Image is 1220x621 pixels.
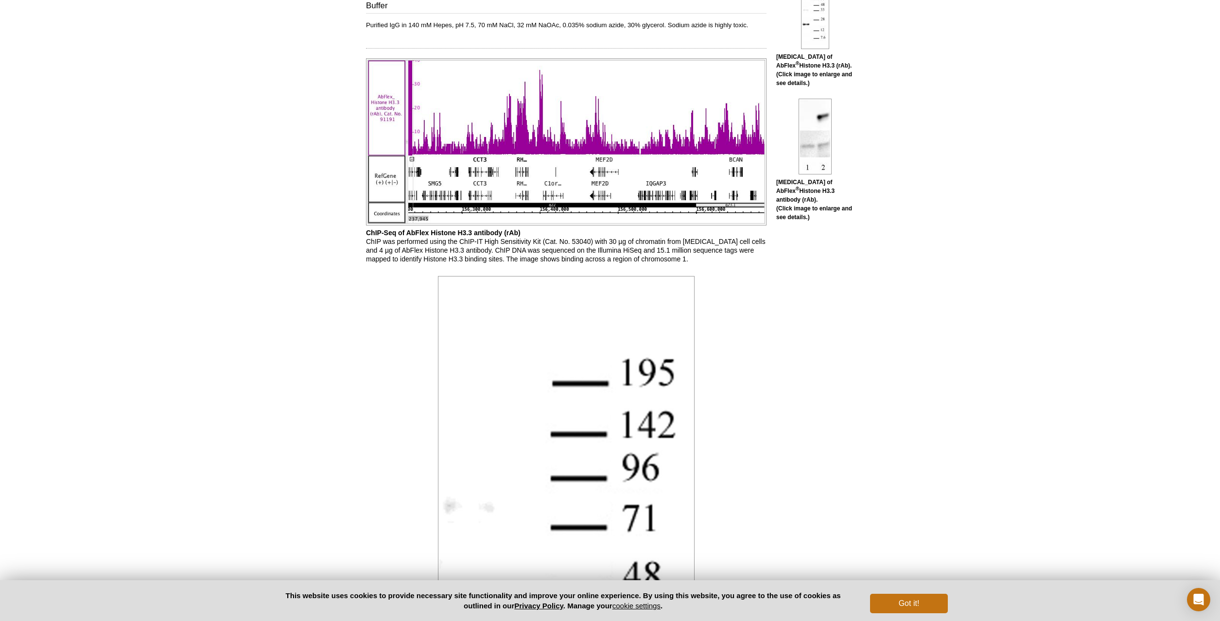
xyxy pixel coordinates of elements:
[514,602,563,610] a: Privacy Policy
[272,590,854,611] p: This website uses cookies to provide necessary site functionality and improve your online experie...
[796,186,799,191] sup: ®
[776,53,852,69] b: [MEDICAL_DATA] of AbFlex Histone H3.3 (rAb).
[776,178,854,222] p: (Click image to enlarge and see details.)
[366,58,767,225] img: AbFlex<sup>®</sup> Histone H3.3 (rAb) tested by ChIP-Seq.
[366,229,521,237] b: ChIP-Seq of AbFlex Histone H3.3 antibody (rAb)
[796,61,799,66] sup: ®
[366,21,767,30] p: Purified IgG in 140 mM Hepes, pH 7.5, 70 mM NaCl, 32 mM NaOAc, 0.035% sodium azide, 30% glycerol....
[776,179,835,203] b: [MEDICAL_DATA] of AbFlex Histone H3.3 antibody (rAb).
[1187,588,1210,611] div: Open Intercom Messenger
[870,594,948,613] button: Got it!
[612,602,661,610] button: cookie settings
[776,52,854,87] p: (Click image to enlarge and see details.)
[799,99,832,174] img: AbFlex<sup>®</sup> Histone H3.3 antibody (rAb) tested by Western blot.
[366,228,767,263] p: ChIP was performed using the ChIP-IT High Sensitivity Kit (Cat. No. 53040) with 30 µg of chromati...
